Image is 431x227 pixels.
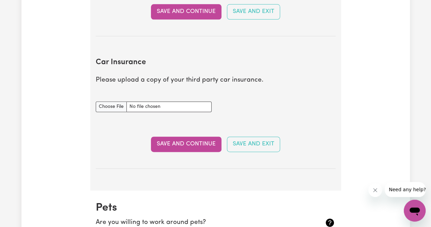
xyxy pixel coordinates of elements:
button: Save and Exit [227,4,280,19]
iframe: Button to launch messaging window [404,200,426,222]
p: Please upload a copy of your third party car insurance. [96,75,336,85]
iframe: Close message [368,183,382,197]
span: Need any help? [4,5,41,10]
button: Save and Exit [227,137,280,152]
iframe: Message from company [385,182,426,197]
h2: Car Insurance [96,58,336,67]
button: Save and Continue [151,137,221,152]
h2: Pets [96,201,336,214]
button: Save and Continue [151,4,221,19]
